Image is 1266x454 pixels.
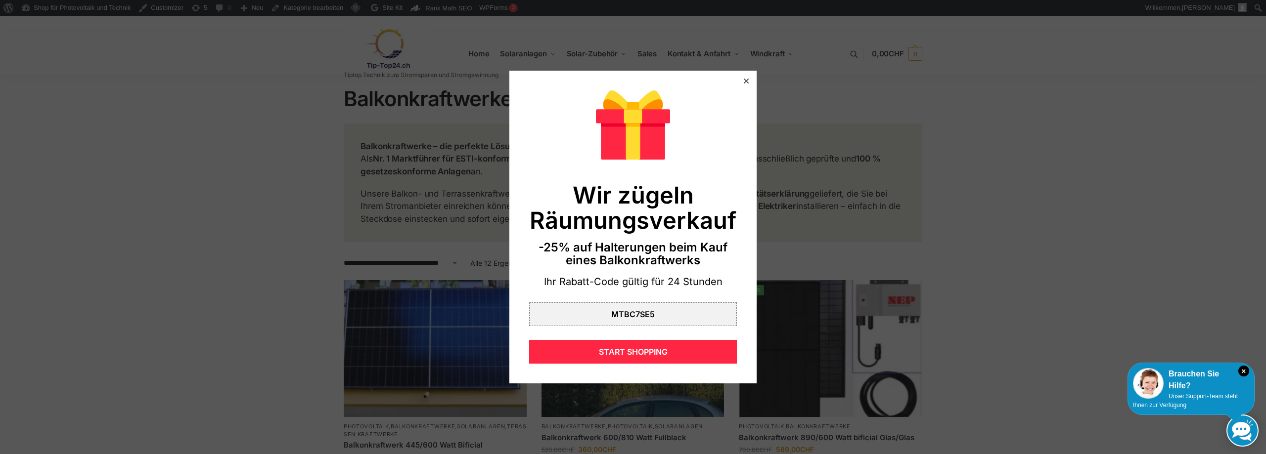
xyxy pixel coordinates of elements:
span: Unser Support-Team steht Ihnen zur Verfügung [1133,393,1238,409]
div: START SHOPPING [529,340,737,364]
div: Wir zügeln Räumungsverkauf [529,182,737,233]
div: MTBC7SE5 [529,302,737,326]
div: MTBC7SE5 [611,310,655,318]
img: Customer service [1133,368,1164,399]
div: -25% auf Halterungen beim Kauf eines Balkonkraftwerks [529,241,737,267]
div: Brauchen Sie Hilfe? [1133,368,1249,392]
div: Ihr Rabatt-Code gültig für 24 Stunden [529,275,737,289]
i: Schließen [1238,366,1249,376]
